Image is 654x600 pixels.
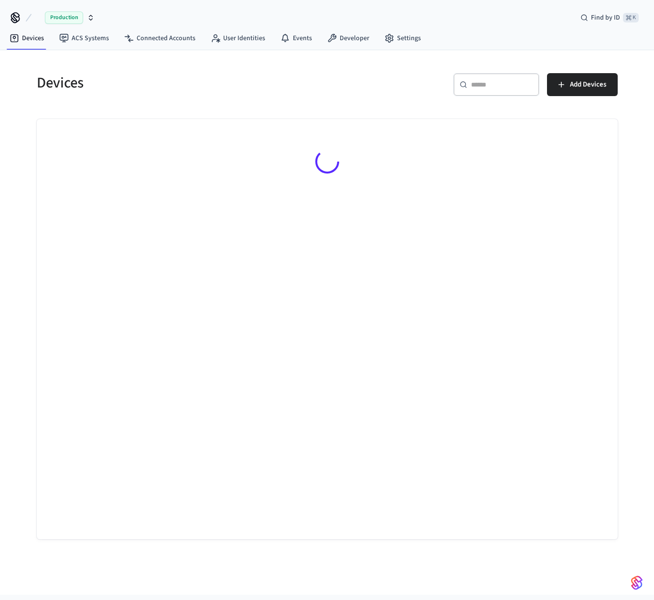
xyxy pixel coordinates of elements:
button: Add Devices [547,73,618,96]
h5: Devices [37,73,322,93]
a: Connected Accounts [117,30,203,47]
a: Settings [377,30,429,47]
a: Developer [320,30,377,47]
a: Devices [2,30,52,47]
a: User Identities [203,30,273,47]
img: SeamLogoGradient.69752ec5.svg [631,575,643,590]
a: ACS Systems [52,30,117,47]
span: Find by ID [591,13,620,22]
a: Events [273,30,320,47]
span: Production [45,11,83,24]
span: ⌘ K [623,13,639,22]
span: Add Devices [570,78,606,91]
div: Find by ID⌘ K [573,9,646,26]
